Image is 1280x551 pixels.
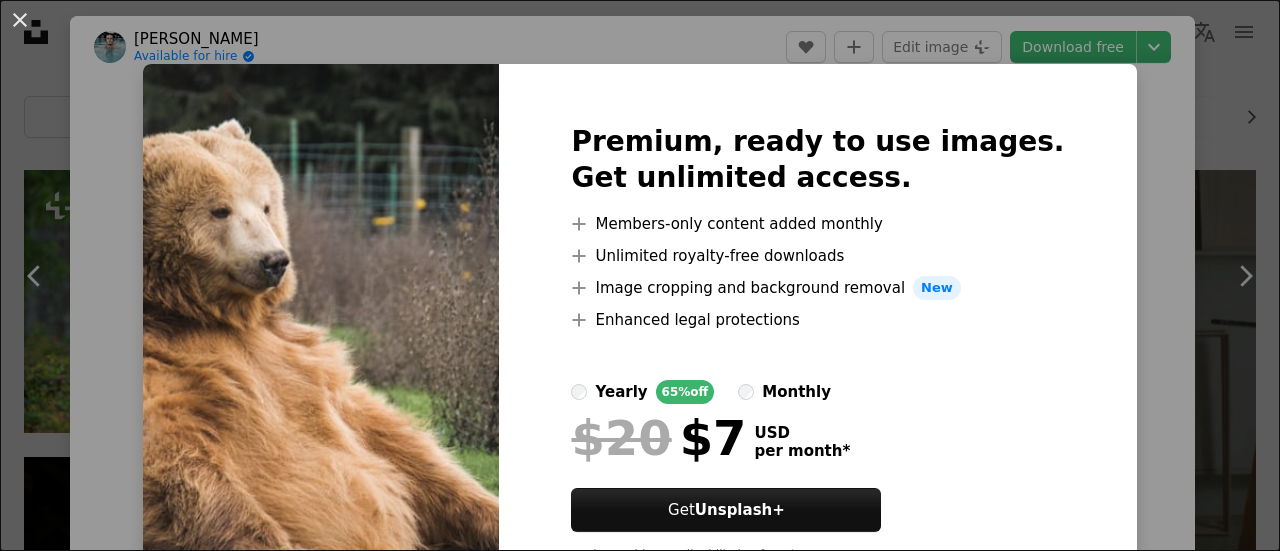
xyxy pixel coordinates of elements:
strong: Unsplash+ [695,501,785,519]
span: $20 [571,412,671,464]
button: GetUnsplash+ [571,488,881,532]
div: monthly [762,380,831,404]
span: New [913,276,961,300]
li: Image cropping and background removal [571,276,1064,300]
h2: Premium, ready to use images. Get unlimited access. [571,124,1064,196]
div: 65% off [656,380,715,404]
input: monthly [738,384,754,400]
span: USD [754,424,850,442]
li: Enhanced legal protections [571,308,1064,332]
input: yearly65%off [571,384,587,400]
span: per month * [754,442,850,460]
li: Members-only content added monthly [571,212,1064,236]
div: $7 [571,412,746,464]
li: Unlimited royalty-free downloads [571,244,1064,268]
div: yearly [595,380,647,404]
